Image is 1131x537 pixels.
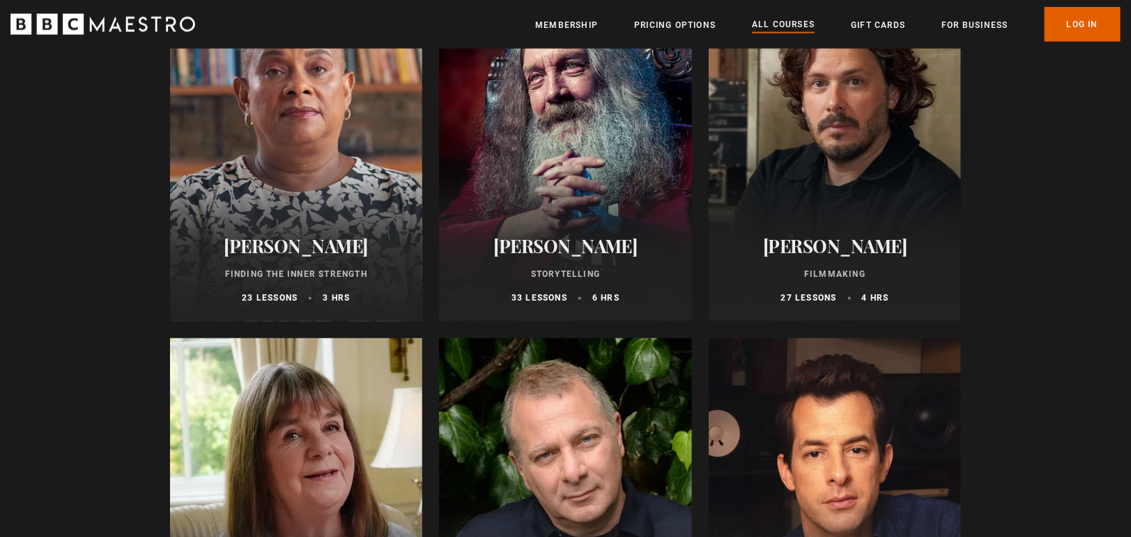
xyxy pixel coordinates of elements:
[862,292,889,305] p: 4 hrs
[781,292,837,305] p: 27 lessons
[456,268,675,281] p: Storytelling
[851,18,905,32] a: Gift Cards
[535,7,1121,42] nav: Primary
[511,292,567,305] p: 33 lessons
[725,268,945,281] p: Filmmaking
[456,236,675,257] h2: [PERSON_NAME]
[10,14,195,35] svg: BBC Maestro
[752,17,815,33] a: All Courses
[187,268,406,281] p: Finding the Inner Strength
[1045,7,1121,42] a: Log In
[725,236,945,257] h2: [PERSON_NAME]
[323,292,350,305] p: 3 hrs
[941,18,1008,32] a: For business
[592,292,620,305] p: 6 hrs
[634,18,716,32] a: Pricing Options
[535,18,598,32] a: Membership
[242,292,298,305] p: 23 lessons
[187,236,406,257] h2: [PERSON_NAME]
